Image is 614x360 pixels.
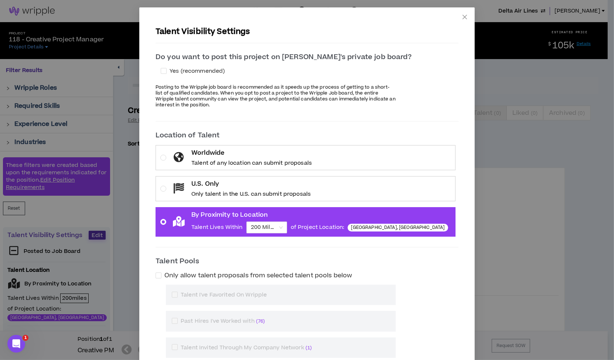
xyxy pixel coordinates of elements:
[191,148,312,157] p: Worldwide
[178,317,268,325] span: Past Hires I've Worked with
[156,52,412,62] p: Do you want to post this project on [PERSON_NAME]'s private job board?
[191,179,311,188] p: U.S. Only
[23,335,28,341] span: 1
[191,210,448,219] p: By Proximity to Location
[191,191,311,198] p: Only talent in the U.S. can submit proposals
[156,27,458,37] p: Talent Visibility Settings
[164,271,352,280] span: Only allow talent proposals from selected talent pools below
[7,335,25,353] iframe: Intercom live chat
[462,14,468,20] span: close
[156,256,458,267] p: Talent Pools
[156,130,458,141] p: Location of Talent
[167,67,228,75] span: Yes (recommended)
[291,224,345,231] p: of Project Location:
[256,318,265,325] span: ( 76 )
[156,84,396,108] p: Posting to the Wripple job board is recommended as it speeds up the process of getting to a short...
[178,344,315,352] span: Talent Invited Through My Company Network
[251,222,283,233] span: 200 Miles
[191,224,243,231] p: Talent Lives Within
[455,7,475,27] button: Close
[178,291,272,299] span: Talent I've Favorited On Wripple
[306,344,312,351] span: ( 1 )
[348,224,448,231] sup: Atlanta, GA
[191,160,312,167] p: Talent of any location can submit proposals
